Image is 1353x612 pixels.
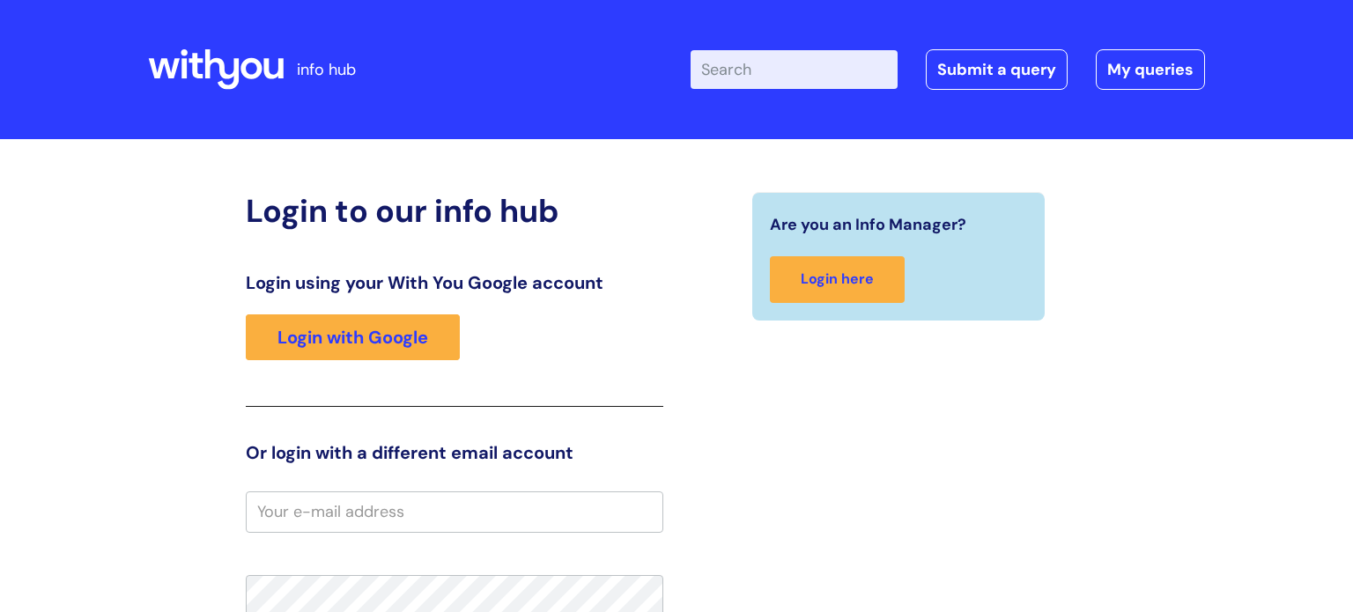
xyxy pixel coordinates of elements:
p: info hub [297,55,356,84]
a: Login here [770,256,905,303]
a: My queries [1096,49,1205,90]
span: Are you an Info Manager? [770,210,966,239]
input: Search [691,50,898,89]
h2: Login to our info hub [246,192,663,230]
a: Submit a query [926,49,1068,90]
h3: Or login with a different email account [246,442,663,463]
a: Login with Google [246,314,460,360]
h3: Login using your With You Google account [246,272,663,293]
input: Your e-mail address [246,491,663,532]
